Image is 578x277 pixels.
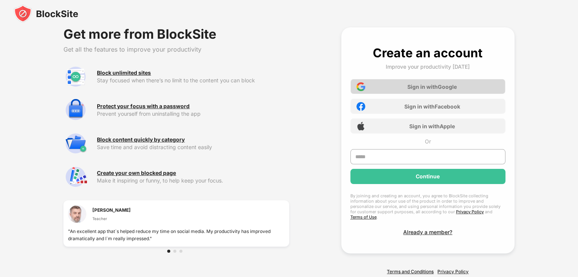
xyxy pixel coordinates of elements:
div: Block unlimited sites [97,70,151,76]
a: Terms of Use [350,214,377,220]
div: Prevent yourself from uninstalling the app [97,111,289,117]
div: Protect your focus with a password [97,103,190,109]
img: premium-customize-block-page.svg [63,165,88,189]
img: apple-icon.png [356,122,365,131]
a: Privacy Policy [437,269,469,274]
div: Sign in with Google [407,83,457,90]
div: Create your own blocked page [97,170,176,176]
img: premium-category.svg [63,131,88,156]
img: facebook-icon.png [356,102,365,111]
div: Get all the features to improve your productivity [63,46,289,53]
div: Stay focused when there’s no limit to the content you can block [97,77,289,83]
div: Improve your productivity [DATE] [386,63,470,70]
div: By joining and creating an account, you agree to BlockSite collecting information about your use ... [350,193,505,220]
div: Block content quickly by category [97,137,185,143]
div: Continue [416,173,440,179]
img: blocksite-icon-black.svg [14,5,78,23]
img: testimonial-1.jpg [68,205,86,223]
div: Sign in with Apple [409,123,455,129]
div: Or [425,138,431,145]
div: Teacher [92,216,131,222]
div: "An excellent app that`s helped reduce my time on social media. My productivity has improved dram... [68,228,284,242]
div: Get more from BlockSite [63,27,289,41]
div: Save time and avoid distracting content easily [97,144,289,150]
a: Privacy Policy [456,209,484,214]
img: google-icon.png [356,82,365,91]
img: premium-password-protection.svg [63,98,88,122]
a: Terms and Conditions [387,269,434,274]
div: [PERSON_NAME] [92,206,131,214]
div: Create an account [373,46,483,60]
div: Already a member? [403,229,452,235]
img: premium-unlimited-blocklist.svg [63,65,88,89]
div: Sign in with Facebook [404,103,460,110]
div: Make it inspiring or funny, to help keep your focus. [97,178,289,184]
